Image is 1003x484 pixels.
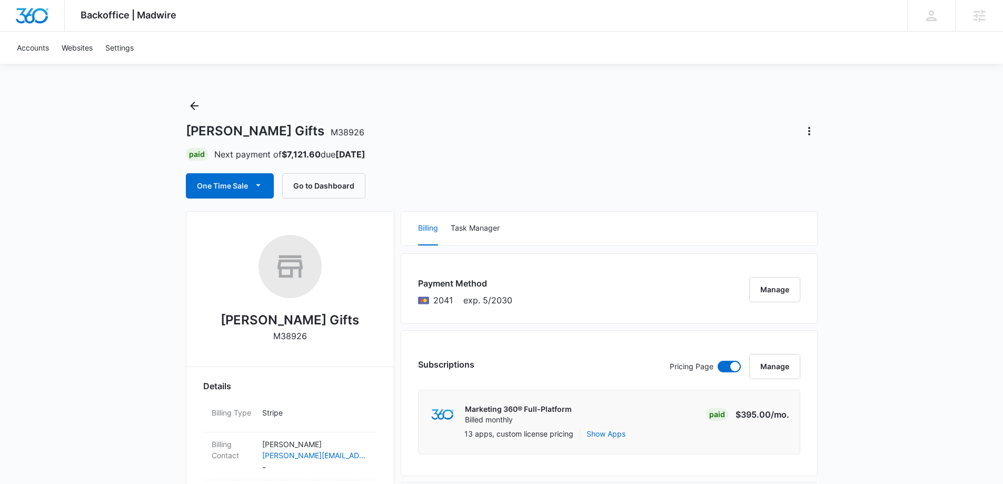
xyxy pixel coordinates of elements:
strong: [DATE] [335,149,365,160]
h1: [PERSON_NAME] Gifts [186,123,364,139]
button: Task Manager [451,212,500,245]
a: Websites [55,32,99,64]
span: Mastercard ending with [433,294,453,307]
span: Details [203,380,231,392]
span: /mo. [771,409,789,420]
div: Paid [186,148,208,161]
div: Billing TypeStripe [203,401,377,432]
a: Settings [99,32,140,64]
p: Billed monthly [465,414,572,425]
button: One Time Sale [186,173,274,199]
p: 13 apps, custom license pricing [464,428,573,439]
h2: [PERSON_NAME] Gifts [221,311,359,330]
p: Next payment of due [214,148,365,161]
p: Pricing Page [670,361,713,372]
dt: Billing Contact [212,439,254,461]
span: exp. 5/2030 [463,294,512,307]
button: Back [186,97,203,114]
h3: Payment Method [418,277,512,290]
p: $395.00 [736,408,789,421]
p: M38926 [273,330,307,342]
span: Backoffice | Madwire [81,9,176,21]
button: Show Apps [587,428,625,439]
button: Manage [749,354,800,379]
h3: Subscriptions [418,358,474,371]
dt: Billing Type [212,407,254,418]
span: M38926 [331,127,364,137]
dd: - [262,439,369,473]
div: Paid [706,408,728,421]
div: Billing Contact[PERSON_NAME][PERSON_NAME][EMAIL_ADDRESS][DOMAIN_NAME]- [203,432,377,480]
button: Manage [749,277,800,302]
a: [PERSON_NAME][EMAIL_ADDRESS][DOMAIN_NAME] [262,450,369,461]
p: [PERSON_NAME] [262,439,369,450]
button: Billing [418,212,438,245]
a: Accounts [11,32,55,64]
p: Stripe [262,407,369,418]
button: Actions [801,123,818,140]
strong: $7,121.60 [282,149,321,160]
img: marketing360Logo [431,409,454,420]
p: Marketing 360® Full-Platform [465,404,572,414]
button: Go to Dashboard [282,173,365,199]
